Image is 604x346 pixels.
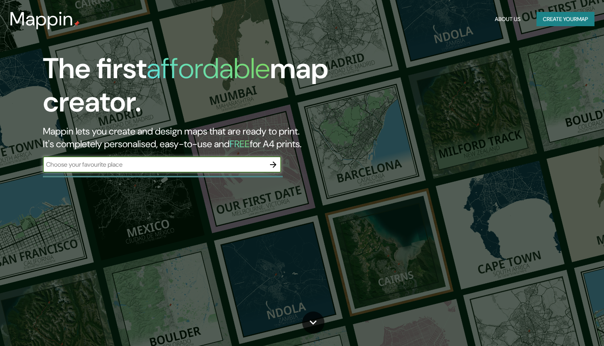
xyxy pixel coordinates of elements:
h5: FREE [230,138,250,150]
h1: affordable [147,50,270,87]
img: mappin-pin [73,21,80,27]
input: Choose your favourite place [43,160,265,169]
button: About Us [492,12,524,27]
button: Create yourmap [536,12,594,27]
h2: Mappin lets you create and design maps that are ready to print. It's completely personalised, eas... [43,125,345,150]
h3: Mappin [10,8,73,30]
h1: The first map creator. [43,52,345,125]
